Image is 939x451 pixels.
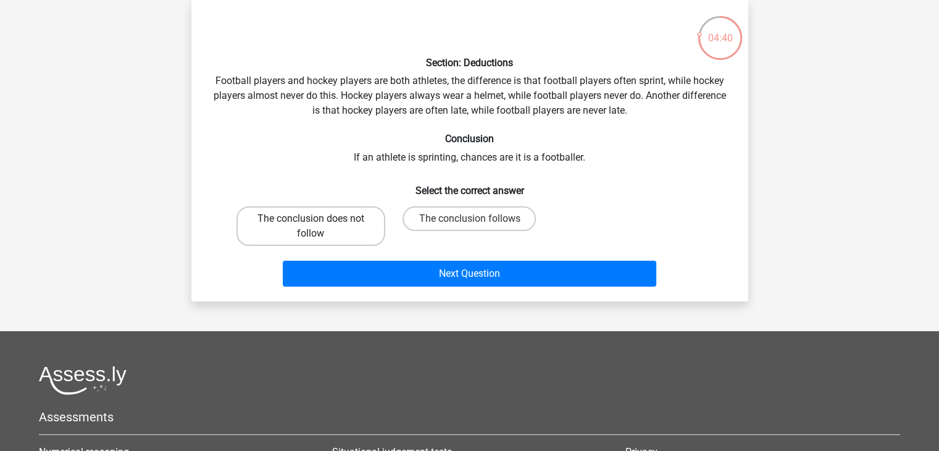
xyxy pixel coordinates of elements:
div: Football players and hockey players are both athletes, the difference is that football players of... [196,10,743,292]
h6: Select the correct answer [211,175,728,196]
label: The conclusion does not follow [236,206,385,246]
div: 04:40 [697,15,743,46]
h6: Conclusion [211,133,728,145]
h6: Section: Deductions [211,57,728,69]
img: Assessly logo [39,366,127,395]
h5: Assessments [39,410,900,424]
label: The conclusion follows [403,206,536,231]
button: Next Question [283,261,656,287]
